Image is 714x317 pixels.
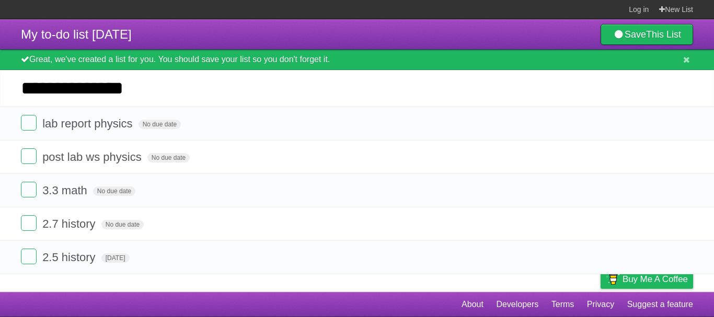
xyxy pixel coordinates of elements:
[21,115,37,131] label: Done
[623,270,688,288] span: Buy me a coffee
[42,217,98,230] span: 2.7 history
[147,153,190,162] span: No due date
[42,117,135,130] span: lab report physics
[101,253,130,263] span: [DATE]
[139,120,181,129] span: No due date
[496,295,538,314] a: Developers
[21,27,132,41] span: My to-do list [DATE]
[551,295,574,314] a: Terms
[606,270,620,288] img: Buy me a coffee
[21,148,37,164] label: Done
[42,251,98,264] span: 2.5 history
[42,150,144,163] span: post lab ws physics
[601,24,693,45] a: SaveThis List
[601,269,693,289] a: Buy me a coffee
[101,220,144,229] span: No due date
[646,29,681,40] b: This List
[587,295,614,314] a: Privacy
[462,295,483,314] a: About
[42,184,90,197] span: 3.3 math
[93,186,135,196] span: No due date
[21,215,37,231] label: Done
[627,295,693,314] a: Suggest a feature
[21,249,37,264] label: Done
[21,182,37,197] label: Done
